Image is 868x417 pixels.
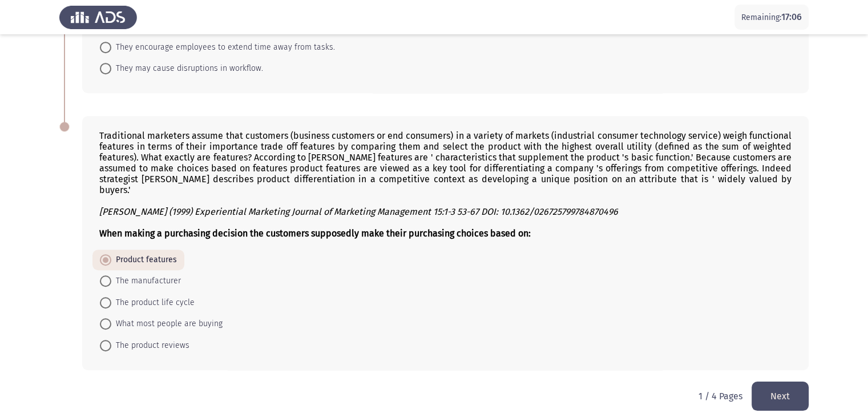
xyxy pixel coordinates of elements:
span: What most people are buying [111,317,223,331]
span: Product features [111,253,177,267]
p: Remaining: [741,10,802,25]
button: load next page [752,382,809,411]
span: They encourage employees to extend time away from tasks. [111,41,335,54]
span: They may cause disruptions in workflow. [111,62,263,75]
span: The product life cycle [111,296,195,310]
i: [PERSON_NAME] (1999) Experiential Marketing Journal of Marketing Management 15:1-3 53-67 DOI: 10.... [99,206,618,217]
span: 17:06 [781,11,802,22]
b: When making a purchasing decision the customers supposedly make their purchasing choices based on: [99,228,531,239]
div: Traditional marketers assume that customers (business customers or end consumers) in a variety of... [99,130,792,239]
span: The manufacturer [111,274,181,288]
span: The product reviews [111,339,189,352]
p: 1 / 4 Pages [699,391,742,402]
img: Assess Talent Management logo [59,1,137,33]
